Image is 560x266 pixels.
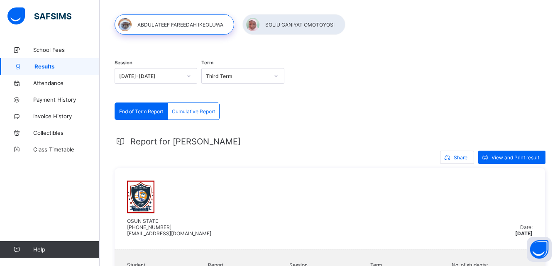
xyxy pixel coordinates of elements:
[130,137,241,146] span: Report for [PERSON_NAME]
[33,80,100,86] span: Attendance
[33,96,100,103] span: Payment History
[515,230,533,237] span: [DATE]
[206,73,269,79] div: Third Term
[33,246,99,253] span: Help
[492,154,539,161] span: View and Print result
[527,237,552,262] button: Open asap
[127,181,154,214] img: umssosun.png
[33,129,100,136] span: Collectibles
[33,113,100,120] span: Invoice History
[127,218,211,237] span: OSUN STATE [PHONE_NUMBER] [EMAIL_ADDRESS][DOMAIN_NAME]
[454,154,467,161] span: Share
[172,108,215,115] span: Cumulative Report
[33,146,100,153] span: Class Timetable
[115,60,132,66] span: Session
[119,108,163,115] span: End of Term Report
[201,60,213,66] span: Term
[7,7,71,25] img: safsims
[119,73,182,79] div: [DATE]-[DATE]
[33,46,100,53] span: School Fees
[34,63,100,70] span: Results
[520,224,533,230] span: Date:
